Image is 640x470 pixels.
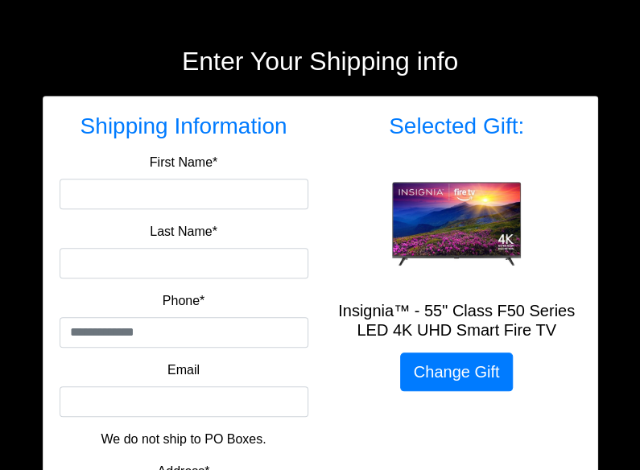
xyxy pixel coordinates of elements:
[400,352,514,391] a: Change Gift
[392,182,521,265] img: Insignia™ - 55" Class F50 Series LED 4K UHD Smart Fire TV
[332,301,581,340] h5: Insignia™ - 55" Class F50 Series LED 4K UHD Smart Fire TV
[60,113,308,140] h3: Shipping Information
[43,46,598,76] h2: Enter Your Shipping info
[167,361,200,380] label: Email
[332,113,581,140] h3: Selected Gift:
[150,222,217,241] label: Last Name*
[150,153,217,172] label: First Name*
[163,291,205,311] label: Phone*
[72,430,296,449] p: We do not ship to PO Boxes.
